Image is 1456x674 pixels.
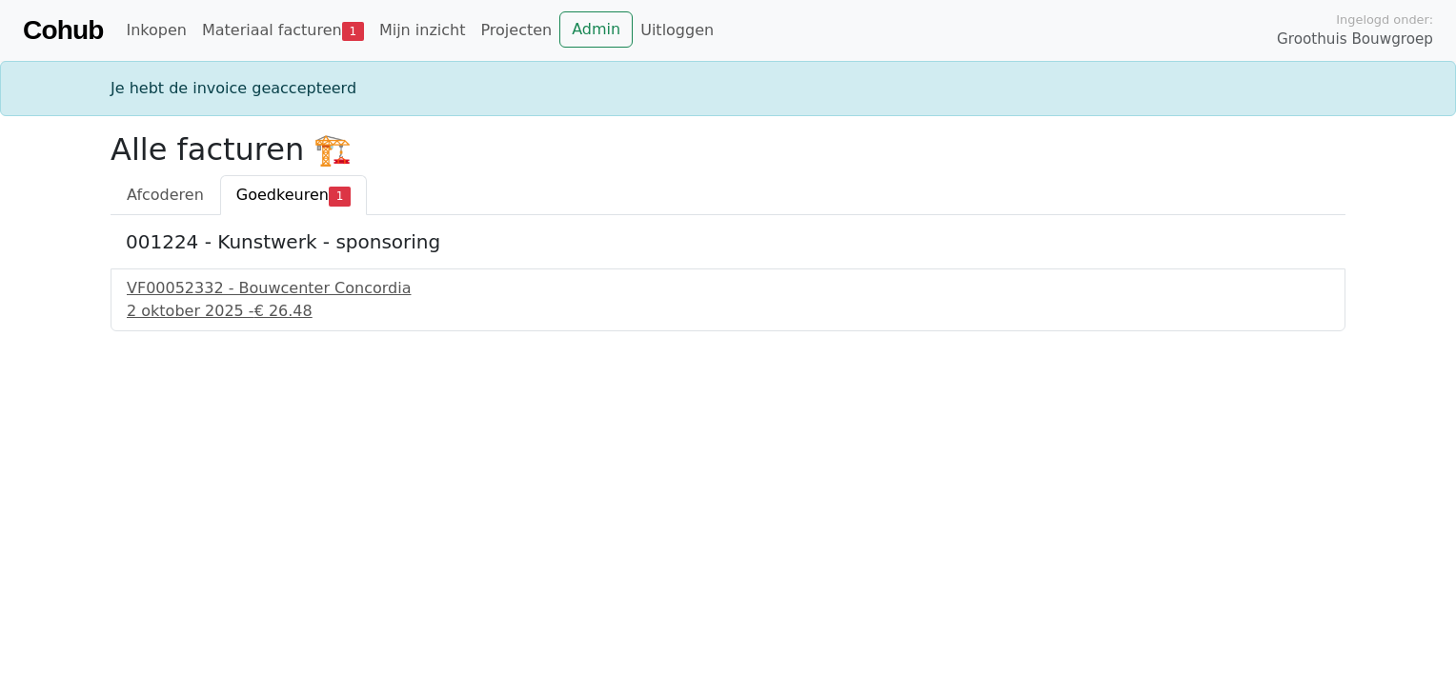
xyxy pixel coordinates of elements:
[633,11,721,50] a: Uitloggen
[111,131,1345,168] h2: Alle facturen 🏗️
[127,277,1329,323] a: VF00052332 - Bouwcenter Concordia2 oktober 2025 -€ 26.48
[126,230,1330,253] h5: 001224 - Kunstwerk - sponsoring
[127,277,1329,300] div: VF00052332 - Bouwcenter Concordia
[127,300,1329,323] div: 2 oktober 2025 -
[111,175,220,215] a: Afcoderen
[559,11,633,48] a: Admin
[329,187,351,206] span: 1
[1336,10,1433,29] span: Ingelogd onder:
[220,175,367,215] a: Goedkeuren1
[194,11,372,50] a: Materiaal facturen1
[118,11,193,50] a: Inkopen
[99,77,1357,100] div: Je hebt de invoice geaccepteerd
[236,186,329,204] span: Goedkeuren
[23,8,103,53] a: Cohub
[372,11,474,50] a: Mijn inzicht
[254,302,313,320] span: € 26.48
[127,186,204,204] span: Afcoderen
[1277,29,1433,50] span: Groothuis Bouwgroep
[342,22,364,41] span: 1
[473,11,559,50] a: Projecten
